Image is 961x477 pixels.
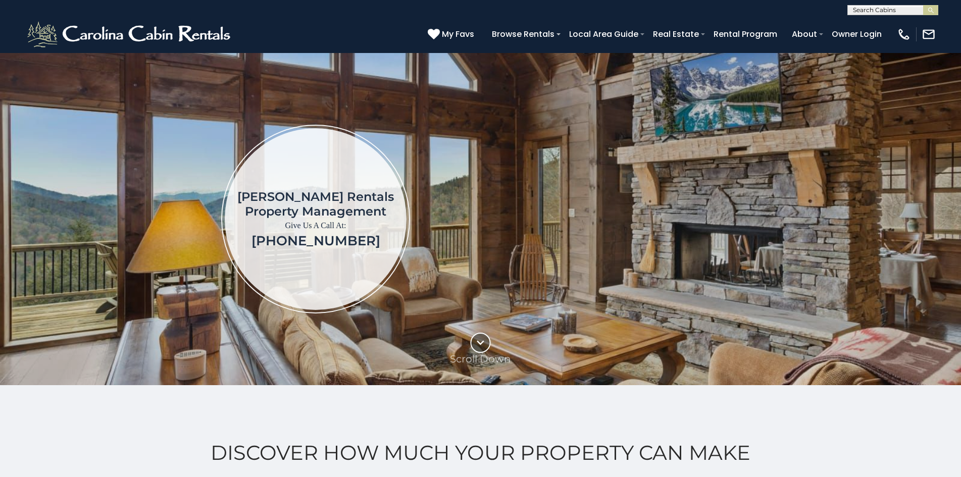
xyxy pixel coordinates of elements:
img: mail-regular-white.png [922,27,936,41]
h2: Discover How Much Your Property Can Make [25,441,936,464]
a: About [787,25,822,43]
a: [PHONE_NUMBER] [251,233,380,249]
a: Local Area Guide [564,25,643,43]
img: phone-regular-white.png [897,27,911,41]
p: Scroll Down [450,353,511,365]
a: Owner Login [827,25,887,43]
a: Rental Program [709,25,782,43]
h1: [PERSON_NAME] Rentals Property Management [237,189,394,219]
iframe: New Contact Form [573,83,902,355]
img: White-1-2.png [25,19,235,49]
p: Give Us A Call At: [237,219,394,233]
a: Real Estate [648,25,704,43]
a: Browse Rentals [487,25,560,43]
a: My Favs [428,28,477,41]
span: My Favs [442,28,474,40]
